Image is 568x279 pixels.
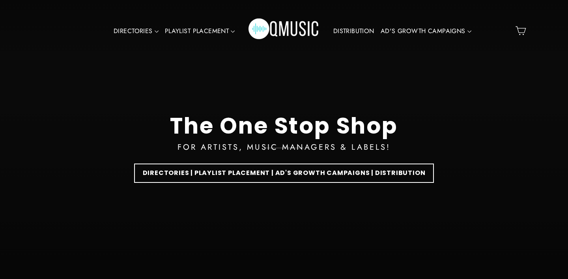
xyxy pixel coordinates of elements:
a: AD'S GROWTH CAMPAIGNS [377,22,475,40]
div: Primary [86,8,482,54]
a: PLAYLIST PLACEMENT [162,22,238,40]
a: DIRECTORIES [110,22,162,40]
div: FOR ARTISTS, MUSIC MANAGERS & LABELS! [177,141,390,154]
a: DIRECTORIES | PLAYLIST PLACEMENT | AD'S GROWTH CAMPAIGNS | DISTRIBUTION [134,164,434,183]
img: Q Music Promotions [248,13,319,48]
div: The One Stop Shop [170,113,398,139]
a: DISTRIBUTION [330,22,377,40]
